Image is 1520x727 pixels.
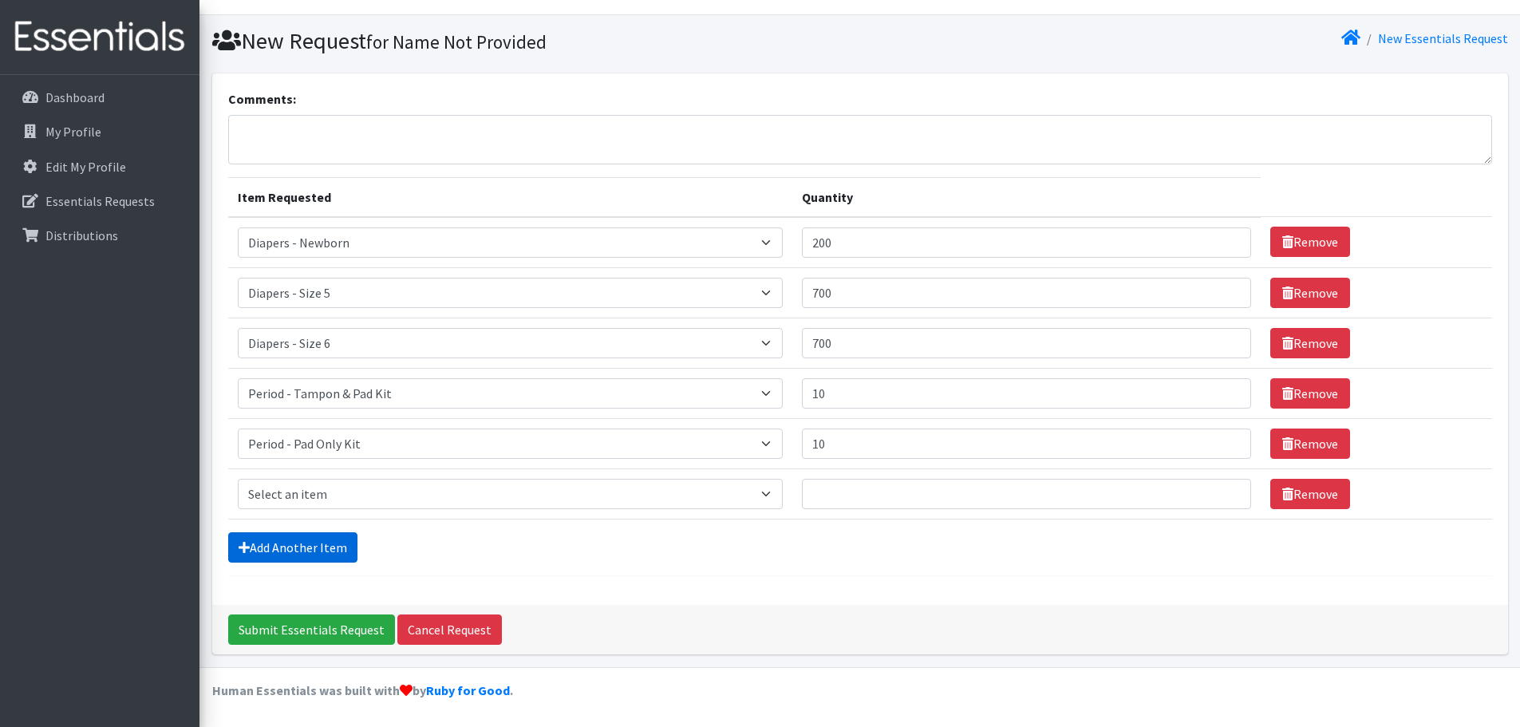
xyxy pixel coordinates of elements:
th: Quantity [792,177,1260,217]
a: Essentials Requests [6,185,193,217]
a: My Profile [6,116,193,148]
a: Remove [1270,278,1350,308]
a: Ruby for Good [426,682,510,698]
a: Cancel Request [397,614,502,645]
input: Submit Essentials Request [228,614,395,645]
label: Comments: [228,89,296,109]
p: Distributions [45,227,118,243]
small: for Name Not Provided [366,30,547,53]
p: My Profile [45,124,101,140]
a: Remove [1270,479,1350,509]
p: Dashboard [45,89,105,105]
a: Remove [1270,378,1350,409]
a: Remove [1270,227,1350,257]
a: New Essentials Request [1378,30,1508,46]
th: Item Requested [228,177,793,217]
p: Essentials Requests [45,193,155,209]
a: Remove [1270,328,1350,358]
p: Edit My Profile [45,159,126,175]
strong: Human Essentials was built with by . [212,682,513,698]
h1: New Request [212,27,855,55]
img: HumanEssentials [6,10,193,64]
a: Distributions [6,219,193,251]
a: Dashboard [6,81,193,113]
a: Edit My Profile [6,151,193,183]
a: Remove [1270,429,1350,459]
a: Add Another Item [228,532,357,563]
